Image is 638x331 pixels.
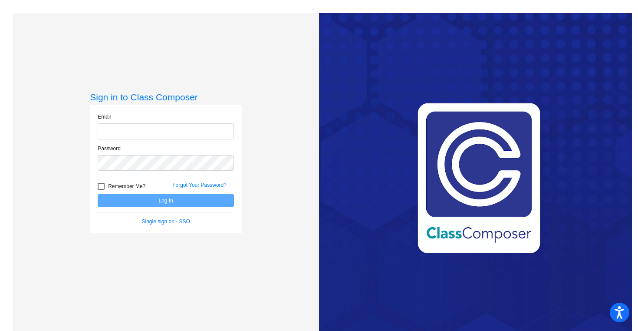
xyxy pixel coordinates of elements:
a: Single sign on - SSO [142,218,190,225]
button: Log In [98,194,234,207]
a: Forgot Your Password? [172,182,227,188]
h3: Sign in to Class Composer [90,92,242,103]
label: Email [98,113,111,121]
span: Remember Me? [108,181,145,192]
label: Password [98,145,121,152]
